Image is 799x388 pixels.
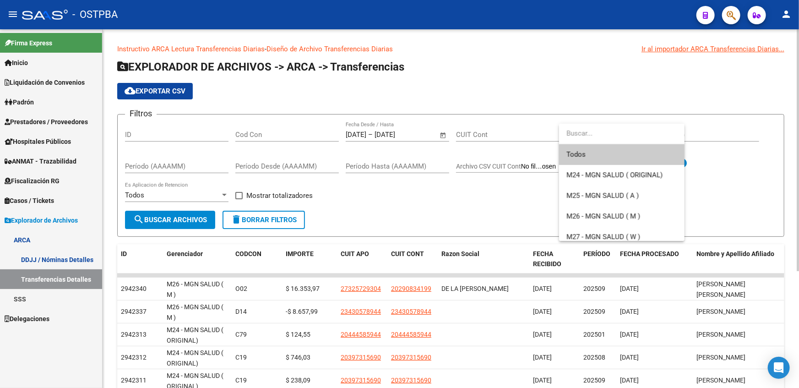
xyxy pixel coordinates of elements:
[566,212,640,220] span: M26 - MGN SALUD ( M )
[566,233,640,241] span: M27 - MGN SALUD ( W )
[566,171,663,179] span: M24 - MGN SALUD ( ORIGINAL)
[566,144,677,165] span: Todos
[566,191,639,200] span: M25 - MGN SALUD ( A )
[559,123,685,144] input: dropdown search
[768,357,790,379] div: Open Intercom Messenger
